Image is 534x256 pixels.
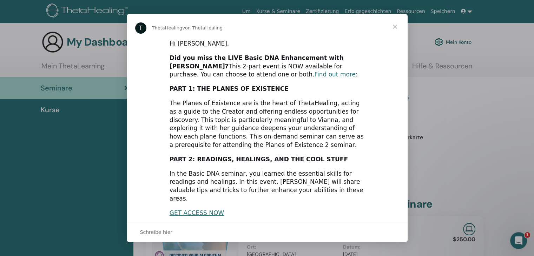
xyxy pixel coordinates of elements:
[182,25,223,31] span: von ThetaHealing
[382,14,408,39] span: Schließen
[170,85,289,92] b: PART 1: THE PLANES OF EXISTENCE
[152,25,183,31] span: ThetaHealing
[170,54,344,70] b: Did you miss the LIVE Basic DNA Enhancement with [PERSON_NAME]?
[127,222,408,242] div: Unterhaltung öffnen und antworten
[170,54,365,79] div: This 2-part event is NOW available for purchase. You can choose to attend one or both.
[170,170,365,203] div: In the Basic DNA seminar, you learned the essential skills for readings and healings. In this eve...
[140,228,173,237] span: Schreibe hier
[170,99,365,149] div: The Planes of Existence are is the heart of ThetaHealing, acting as a guide to the Creator and of...
[135,22,146,34] div: Profile image for ThetaHealing
[170,156,348,163] b: PART 2: READINGS, HEALINGS, AND THE COOL STUFF
[170,40,365,48] div: Hi [PERSON_NAME],
[314,71,357,78] a: Find out more:
[170,209,224,216] a: GET ACCESS NOW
